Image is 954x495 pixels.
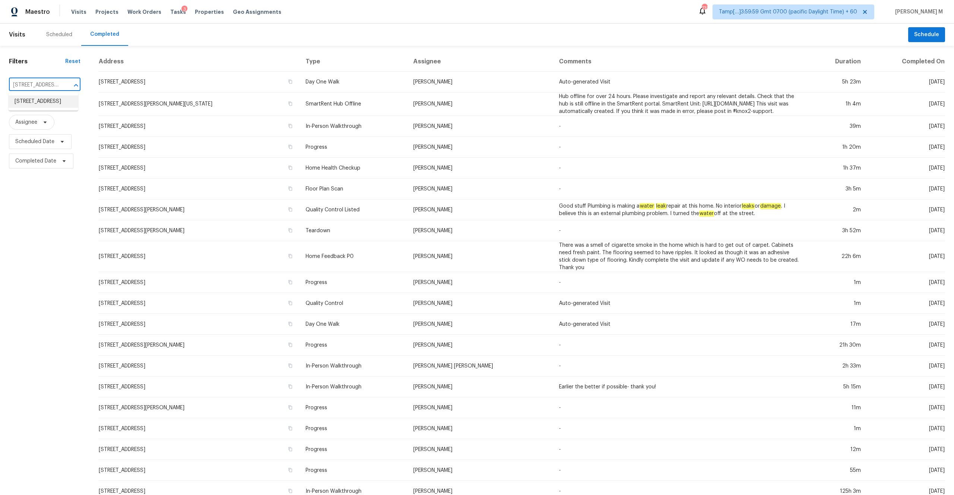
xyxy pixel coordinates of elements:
[867,376,945,397] td: [DATE]
[98,376,300,397] td: [STREET_ADDRESS]
[300,158,407,179] td: Home Health Checkup
[807,376,867,397] td: 5h 15m
[46,31,72,38] div: Scheduled
[742,203,755,209] em: leaks
[287,100,294,107] button: Copy Address
[807,116,867,137] td: 39m
[867,397,945,418] td: [DATE]
[98,418,300,439] td: [STREET_ADDRESS]
[807,272,867,293] td: 1m
[867,335,945,356] td: [DATE]
[287,300,294,306] button: Copy Address
[287,404,294,411] button: Copy Address
[300,314,407,335] td: Day One Walk
[25,8,50,16] span: Maestro
[407,314,553,335] td: [PERSON_NAME]
[807,314,867,335] td: 17m
[867,92,945,116] td: [DATE]
[15,138,54,145] span: Scheduled Date
[233,8,281,16] span: Geo Assignments
[719,8,857,16] span: Tamp[…]3:59:59 Gmt 0700 (pacific Daylight Time) + 60
[553,72,807,92] td: Auto-generated Visit
[287,425,294,432] button: Copy Address
[407,272,553,293] td: [PERSON_NAME]
[407,72,553,92] td: [PERSON_NAME]
[98,439,300,460] td: [STREET_ADDRESS]
[807,335,867,356] td: 21h 30m
[407,397,553,418] td: [PERSON_NAME]
[407,179,553,199] td: [PERSON_NAME]
[553,439,807,460] td: -
[867,356,945,376] td: [DATE]
[807,137,867,158] td: 1h 20m
[287,279,294,286] button: Copy Address
[867,179,945,199] td: [DATE]
[300,418,407,439] td: Progress
[287,227,294,234] button: Copy Address
[407,293,553,314] td: [PERSON_NAME]
[287,253,294,259] button: Copy Address
[287,144,294,150] button: Copy Address
[98,116,300,137] td: [STREET_ADDRESS]
[807,356,867,376] td: 2h 33m
[300,356,407,376] td: In-Person Walkthrough
[407,356,553,376] td: [PERSON_NAME] [PERSON_NAME]
[807,439,867,460] td: 12m
[300,272,407,293] td: Progress
[9,58,65,65] h1: Filters
[867,439,945,460] td: [DATE]
[300,397,407,418] td: Progress
[867,418,945,439] td: [DATE]
[300,376,407,397] td: In-Person Walkthrough
[807,52,867,72] th: Duration
[98,241,300,272] td: [STREET_ADDRESS]
[760,203,781,209] em: damage
[407,158,553,179] td: [PERSON_NAME]
[407,376,553,397] td: [PERSON_NAME]
[867,460,945,481] td: [DATE]
[287,185,294,192] button: Copy Address
[553,137,807,158] td: -
[71,8,86,16] span: Visits
[300,439,407,460] td: Progress
[407,92,553,116] td: [PERSON_NAME]
[287,123,294,129] button: Copy Address
[807,179,867,199] td: 3h 5m
[867,137,945,158] td: [DATE]
[553,376,807,397] td: Earlier the better if possible- thank you!
[287,341,294,348] button: Copy Address
[300,52,407,72] th: Type
[867,220,945,241] td: [DATE]
[98,460,300,481] td: [STREET_ADDRESS]
[807,397,867,418] td: 11m
[553,272,807,293] td: -
[98,72,300,92] td: [STREET_ADDRESS]
[300,179,407,199] td: Floor Plan Scan
[407,116,553,137] td: [PERSON_NAME]
[300,460,407,481] td: Progress
[98,335,300,356] td: [STREET_ADDRESS][PERSON_NAME]
[553,356,807,376] td: -
[98,293,300,314] td: [STREET_ADDRESS]
[639,203,654,209] em: water
[300,220,407,241] td: Teardown
[407,418,553,439] td: [PERSON_NAME]
[65,58,80,65] div: Reset
[407,241,553,272] td: [PERSON_NAME]
[914,30,939,40] span: Schedule
[98,272,300,293] td: [STREET_ADDRESS]
[170,9,186,15] span: Tasks
[807,199,867,220] td: 2m
[9,95,78,108] li: [STREET_ADDRESS]
[699,211,714,217] em: water
[702,4,707,12] div: 732
[807,241,867,272] td: 22h 6m
[9,79,60,91] input: Search for an address...
[656,203,666,209] em: leak
[807,293,867,314] td: 1m
[300,116,407,137] td: In-Person Walkthrough
[407,199,553,220] td: [PERSON_NAME]
[98,314,300,335] td: [STREET_ADDRESS]
[300,335,407,356] td: Progress
[553,52,807,72] th: Comments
